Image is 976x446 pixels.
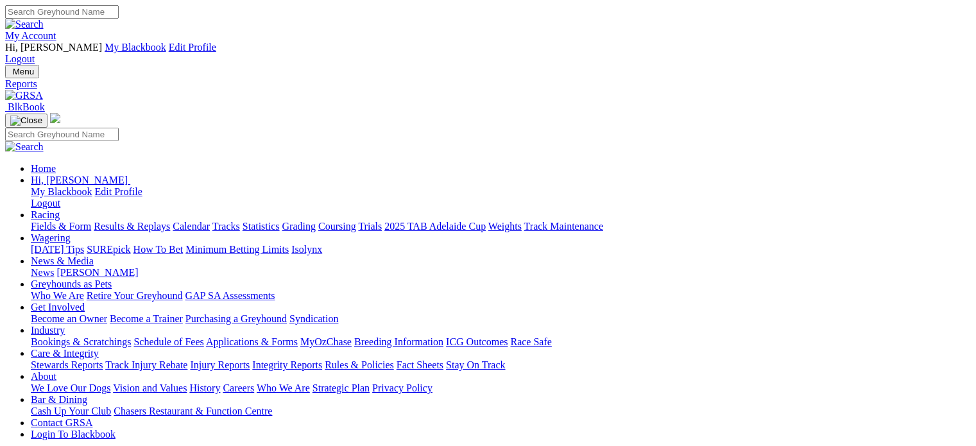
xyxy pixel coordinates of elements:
a: Privacy Policy [372,382,432,393]
a: 2025 TAB Adelaide Cup [384,221,486,232]
img: Search [5,19,44,30]
a: How To Bet [133,244,184,255]
a: [PERSON_NAME] [56,267,138,278]
a: My Account [5,30,56,41]
div: News & Media [31,267,971,279]
a: Applications & Forms [206,336,298,347]
a: Bookings & Scratchings [31,336,131,347]
div: Hi, [PERSON_NAME] [31,186,971,209]
a: Careers [223,382,254,393]
a: Reports [5,78,971,90]
a: Schedule of Fees [133,336,203,347]
a: SUREpick [87,244,130,255]
a: Care & Integrity [31,348,99,359]
input: Search [5,5,119,19]
a: Racing [31,209,60,220]
a: BlkBook [5,101,45,112]
a: Industry [31,325,65,336]
span: Hi, [PERSON_NAME] [31,175,128,185]
a: Breeding Information [354,336,443,347]
a: News & Media [31,255,94,266]
a: Weights [488,221,522,232]
a: My Blackbook [31,186,92,197]
a: Edit Profile [169,42,216,53]
a: Track Maintenance [524,221,603,232]
a: Trials [358,221,382,232]
a: My Blackbook [105,42,166,53]
a: Syndication [289,313,338,324]
a: Tracks [212,221,240,232]
a: Login To Blackbook [31,429,116,440]
a: Become a Trainer [110,313,183,324]
a: Bar & Dining [31,394,87,405]
a: Hi, [PERSON_NAME] [31,175,130,185]
button: Toggle navigation [5,65,39,78]
a: Fields & Form [31,221,91,232]
a: Who We Are [257,382,310,393]
a: Retire Your Greyhound [87,290,183,301]
a: MyOzChase [300,336,352,347]
a: Race Safe [510,336,551,347]
img: GRSA [5,90,43,101]
div: Racing [31,221,971,232]
a: Greyhounds as Pets [31,279,112,289]
a: Home [31,163,56,174]
img: logo-grsa-white.png [50,113,60,123]
div: Wagering [31,244,971,255]
a: Edit Profile [95,186,142,197]
a: Rules & Policies [325,359,394,370]
div: My Account [5,42,971,65]
span: BlkBook [8,101,45,112]
input: Search [5,128,119,141]
a: Grading [282,221,316,232]
div: Industry [31,336,971,348]
img: Search [5,141,44,153]
a: [DATE] Tips [31,244,84,255]
a: Calendar [173,221,210,232]
a: Logout [5,53,35,64]
div: Greyhounds as Pets [31,290,971,302]
div: Get Involved [31,313,971,325]
a: Track Injury Rebate [105,359,187,370]
a: We Love Our Dogs [31,382,110,393]
a: Statistics [243,221,280,232]
a: GAP SA Assessments [185,290,275,301]
a: Get Involved [31,302,85,313]
a: Results & Replays [94,221,170,232]
div: Bar & Dining [31,406,971,417]
a: News [31,267,54,278]
img: Close [10,116,42,126]
span: Hi, [PERSON_NAME] [5,42,102,53]
a: Stay On Track [446,359,505,370]
a: Minimum Betting Limits [185,244,289,255]
a: Injury Reports [190,359,250,370]
a: Wagering [31,232,71,243]
a: About [31,371,56,382]
a: Strategic Plan [312,382,370,393]
a: Chasers Restaurant & Function Centre [114,406,272,416]
a: Vision and Values [113,382,187,393]
a: ICG Outcomes [446,336,508,347]
a: History [189,382,220,393]
a: Integrity Reports [252,359,322,370]
a: Purchasing a Greyhound [185,313,287,324]
button: Toggle navigation [5,114,47,128]
div: Care & Integrity [31,359,971,371]
span: Menu [13,67,34,76]
a: Stewards Reports [31,359,103,370]
a: Coursing [318,221,356,232]
a: Fact Sheets [397,359,443,370]
a: Cash Up Your Club [31,406,111,416]
div: About [31,382,971,394]
a: Logout [31,198,60,209]
a: Contact GRSA [31,417,92,428]
a: Become an Owner [31,313,107,324]
a: Isolynx [291,244,322,255]
a: Who We Are [31,290,84,301]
